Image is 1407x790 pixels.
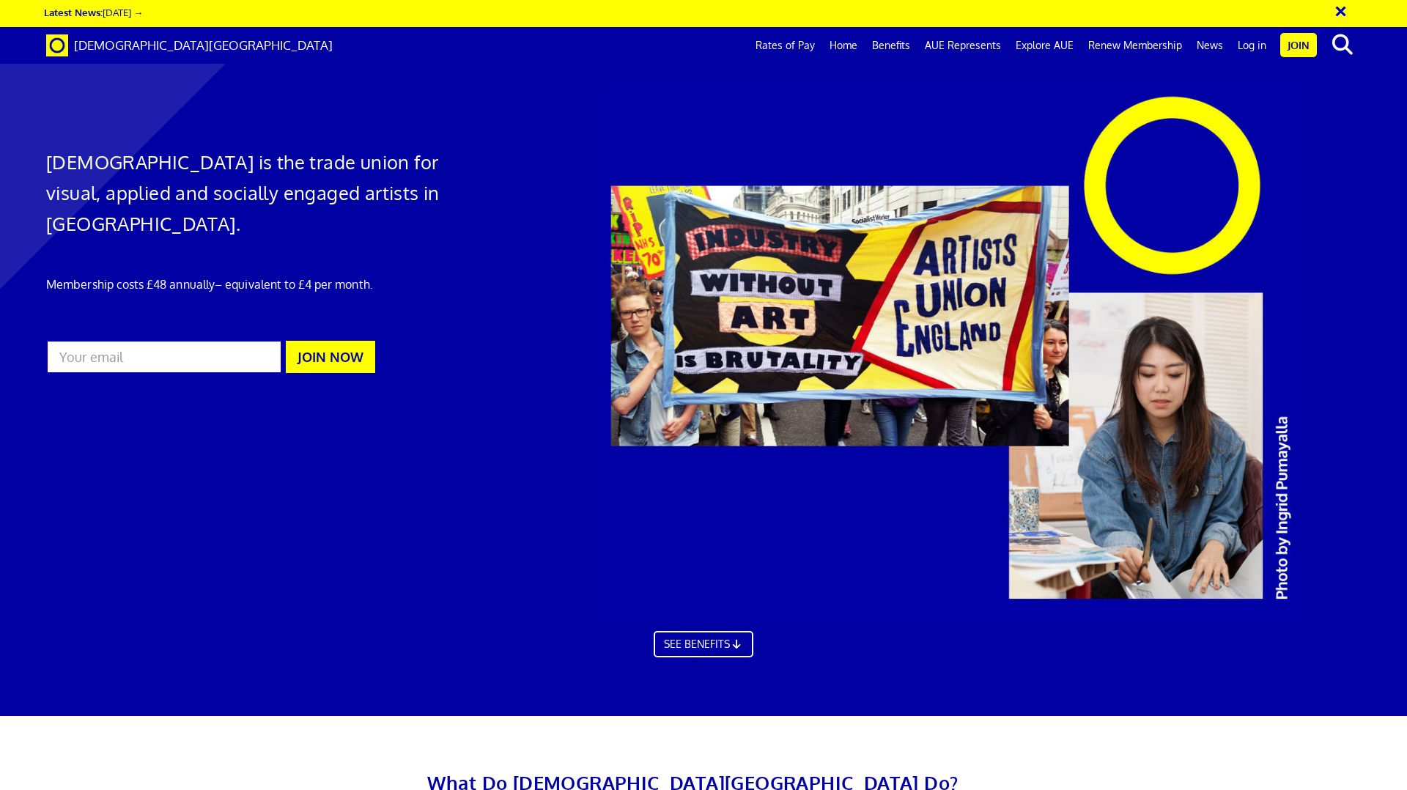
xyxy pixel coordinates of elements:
[286,341,375,373] button: JOIN NOW
[35,27,344,64] a: Brand [DEMOGRAPHIC_DATA][GEOGRAPHIC_DATA]
[46,276,470,293] p: Membership costs £48 annually – equivalent to £4 per month.
[46,340,282,374] input: Your email
[917,27,1008,64] a: AUE Represents
[654,631,753,657] a: SEE BENEFITS
[748,27,822,64] a: Rates of Pay
[44,6,103,18] strong: Latest News:
[1280,33,1317,57] a: Join
[44,6,143,18] a: Latest News:[DATE] →
[1008,27,1081,64] a: Explore AUE
[1320,29,1364,60] button: search
[865,27,917,64] a: Benefits
[74,37,333,53] span: [DEMOGRAPHIC_DATA][GEOGRAPHIC_DATA]
[1189,27,1230,64] a: News
[1081,27,1189,64] a: Renew Membership
[46,147,470,239] h1: [DEMOGRAPHIC_DATA] is the trade union for visual, applied and socially engaged artists in [GEOGRA...
[1230,27,1274,64] a: Log in
[822,27,865,64] a: Home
